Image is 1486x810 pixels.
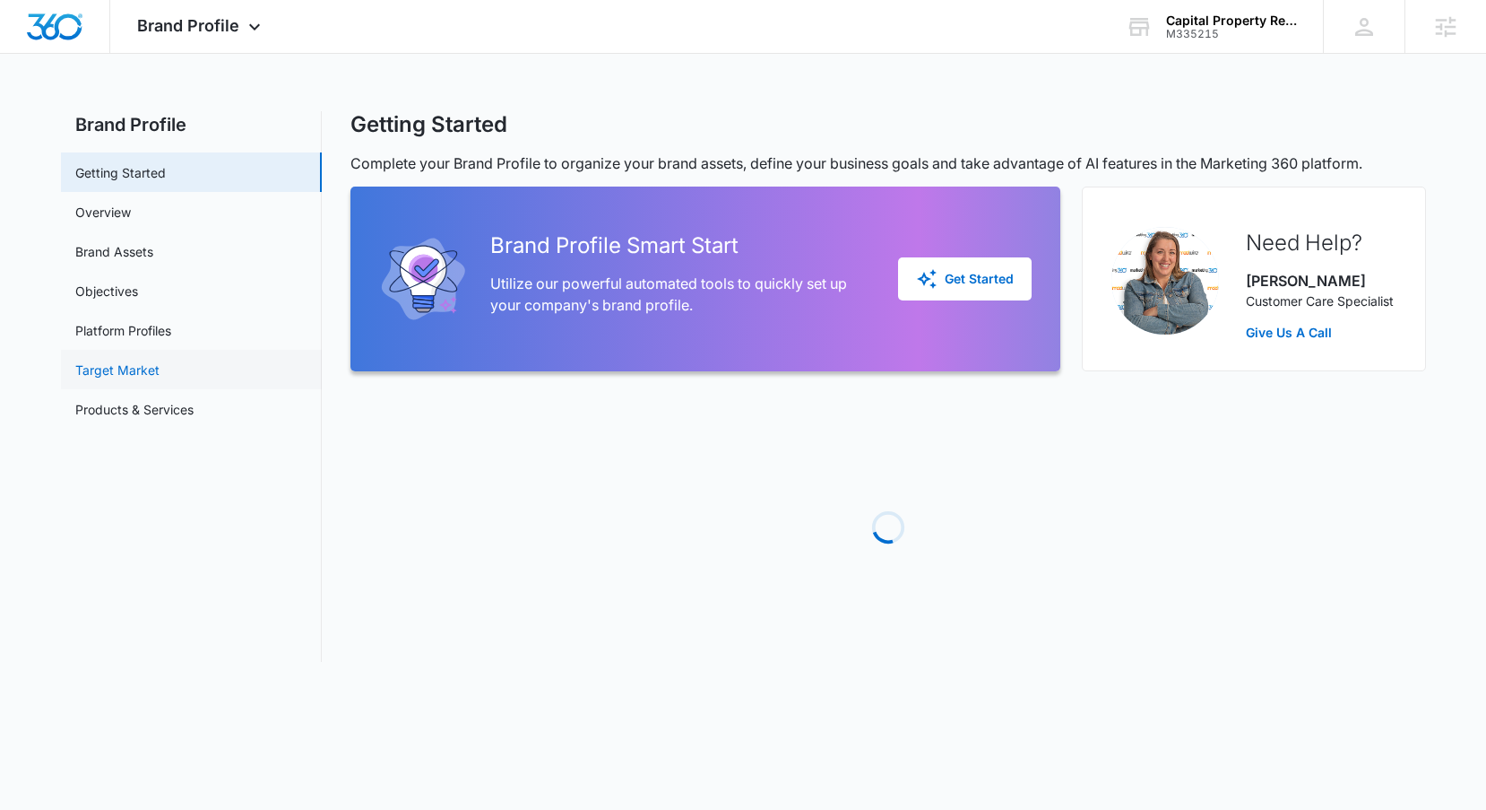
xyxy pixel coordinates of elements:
h1: Getting Started [350,111,507,138]
div: Get Started [916,268,1014,290]
button: Get Started [898,257,1032,300]
a: Products & Services [75,400,194,419]
a: Platform Profiles [75,321,171,340]
h2: Need Help? [1246,227,1394,259]
div: account id [1166,28,1297,40]
p: Customer Care Specialist [1246,292,1394,310]
div: account name [1166,13,1297,28]
a: Objectives [75,282,138,300]
p: Complete your Brand Profile to organize your brand assets, define your business goals and take ad... [350,152,1426,174]
p: Utilize our powerful automated tools to quickly set up your company's brand profile. [490,273,869,316]
a: Brand Assets [75,242,153,261]
h2: Brand Profile [61,111,322,138]
a: Give Us A Call [1246,323,1394,342]
img: Sam Coduto [1111,227,1219,335]
a: Getting Started [75,163,166,182]
a: Overview [75,203,131,222]
p: [PERSON_NAME] [1246,270,1394,292]
a: Target Market [75,361,160,379]
span: Brand Profile [137,16,239,35]
h2: Brand Profile Smart Start [490,230,869,262]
